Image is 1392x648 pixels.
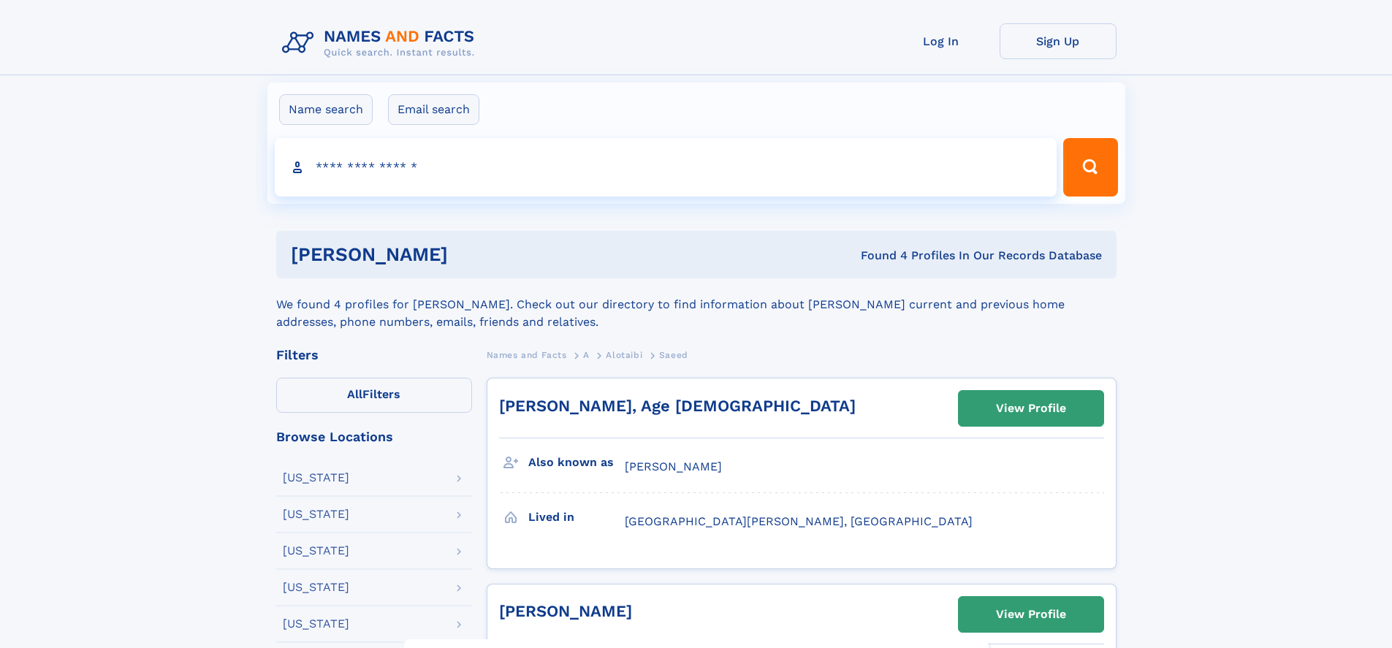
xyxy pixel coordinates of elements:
a: Log In [883,23,1000,59]
a: A [583,346,590,364]
a: [PERSON_NAME], Age [DEMOGRAPHIC_DATA] [499,397,856,415]
span: [PERSON_NAME] [625,460,722,473]
span: A [583,350,590,360]
div: [US_STATE] [283,545,349,557]
input: search input [275,138,1057,197]
a: Alotaibi [606,346,642,364]
div: [US_STATE] [283,472,349,484]
label: Filters [276,378,472,413]
div: [US_STATE] [283,508,349,520]
div: Filters [276,348,472,362]
a: Sign Up [1000,23,1117,59]
a: View Profile [959,391,1103,426]
h1: [PERSON_NAME] [291,245,655,264]
div: View Profile [996,392,1066,425]
label: Name search [279,94,373,125]
div: Found 4 Profiles In Our Records Database [654,248,1102,264]
div: Browse Locations [276,430,472,443]
a: View Profile [959,597,1103,632]
div: [US_STATE] [283,618,349,630]
span: Saeed [659,350,688,360]
h3: Lived in [528,505,625,530]
span: [GEOGRAPHIC_DATA][PERSON_NAME], [GEOGRAPHIC_DATA] [625,514,973,528]
h3: Also known as [528,450,625,475]
div: [US_STATE] [283,582,349,593]
label: Email search [388,94,479,125]
img: Logo Names and Facts [276,23,487,63]
span: Alotaibi [606,350,642,360]
div: We found 4 profiles for [PERSON_NAME]. Check out our directory to find information about [PERSON_... [276,278,1117,331]
a: Names and Facts [487,346,567,364]
button: Search Button [1063,138,1117,197]
span: All [347,387,362,401]
a: [PERSON_NAME] [499,602,632,620]
div: View Profile [996,598,1066,631]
